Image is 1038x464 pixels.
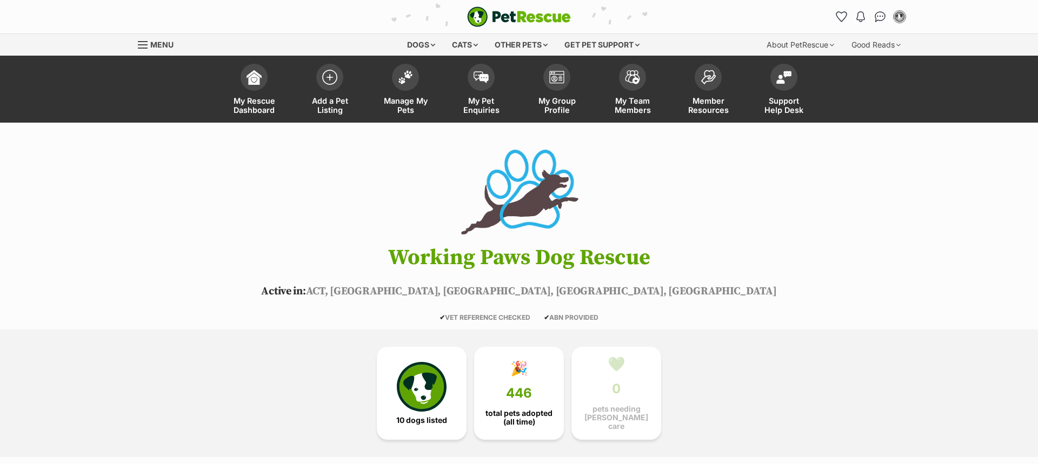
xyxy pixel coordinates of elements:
span: Add a Pet Listing [305,96,354,115]
span: Support Help Desk [760,96,808,115]
a: 💚 0 pets needing [PERSON_NAME] care [571,347,661,440]
div: Other pets [487,34,555,56]
a: 🎉 446 total pets adopted (all time) [474,347,564,440]
a: My Rescue Dashboard [216,58,292,123]
h1: Working Paws Dog Rescue [122,246,916,270]
p: ACT, [GEOGRAPHIC_DATA], [GEOGRAPHIC_DATA], [GEOGRAPHIC_DATA], [GEOGRAPHIC_DATA] [122,284,916,300]
a: My Team Members [595,58,670,123]
span: VET REFERENCE CHECKED [440,313,530,321]
a: Menu [138,34,181,53]
img: logo-e224e6f780fb5917bec1dbf3a21bbac754714ae5b6737aabdf751b685950b380.svg [467,6,571,27]
span: Member Resources [684,96,733,115]
img: dashboard-icon-eb2f2d2d3e046f16d808141f083e7271f6b2e854fb5c12c21221c1fb7104beca.svg [247,70,262,85]
span: My Team Members [608,96,657,115]
button: My account [891,8,908,25]
ul: Account quick links [833,8,908,25]
span: total pets adopted (all time) [483,409,555,426]
icon: ✔ [440,313,445,321]
img: group-profile-icon-3fa3cf56718a62981997c0bc7e787c4b2cf8bcc04b72c1350f741eb67cf2f40e.svg [549,71,564,84]
span: pets needing [PERSON_NAME] care [581,405,652,431]
button: Notifications [852,8,869,25]
img: petrescue-icon-eee76f85a60ef55c4a1927667547b313a7c0e82042636edf73dce9c88f694885.svg [397,362,447,412]
a: Add a Pet Listing [292,58,368,123]
img: manage-my-pets-icon-02211641906a0b7f246fdf0571729dbe1e7629f14944591b6c1af311fb30b64b.svg [398,70,413,84]
a: My Pet Enquiries [443,58,519,123]
div: Good Reads [844,34,908,56]
span: 10 dogs listed [396,416,447,425]
span: Manage My Pets [381,96,430,115]
a: Conversations [871,8,889,25]
a: My Group Profile [519,58,595,123]
img: Working Paws Dog Rescue [457,144,581,236]
a: PetRescue [467,6,571,27]
div: 💚 [608,356,625,372]
icon: ✔ [544,313,549,321]
span: 446 [506,386,532,401]
a: Member Resources [670,58,746,123]
img: team-members-icon-5396bd8760b3fe7c0b43da4ab00e1e3bb1a5d9ba89233759b79545d2d3fc5d0d.svg [625,70,640,84]
span: My Group Profile [533,96,581,115]
div: Get pet support [557,34,647,56]
span: ABN PROVIDED [544,313,598,321]
span: My Rescue Dashboard [230,96,278,115]
img: chat-41dd97257d64d25036548639549fe6c8038ab92f7586957e7f3b1b290dea8141.svg [875,11,886,22]
img: notifications-46538b983faf8c2785f20acdc204bb7945ddae34d4c08c2a6579f10ce5e182be.svg [856,11,865,22]
span: My Pet Enquiries [457,96,505,115]
a: Support Help Desk [746,58,822,123]
img: add-pet-listing-icon-0afa8454b4691262ce3f59096e99ab1cd57d4a30225e0717b998d2c9b9846f56.svg [322,70,337,85]
img: pet-enquiries-icon-7e3ad2cf08bfb03b45e93fb7055b45f3efa6380592205ae92323e6603595dc1f.svg [474,71,489,83]
div: About PetRescue [759,34,842,56]
a: Manage My Pets [368,58,443,123]
div: Dogs [400,34,443,56]
img: member-resources-icon-8e73f808a243e03378d46382f2149f9095a855e16c252ad45f914b54edf8863c.svg [701,70,716,84]
div: 🎉 [510,360,528,376]
div: Cats [444,34,485,56]
img: Dylan Louden profile pic [894,11,905,22]
span: Active in: [261,285,305,298]
span: 0 [612,381,621,396]
span: Menu [150,40,174,49]
a: 10 dogs listed [377,347,467,440]
img: help-desk-icon-fdf02630f3aa405de69fd3d07c3f3aa587a6932b1a1747fa1d2bba05be0121f9.svg [776,71,791,84]
a: Favourites [833,8,850,25]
